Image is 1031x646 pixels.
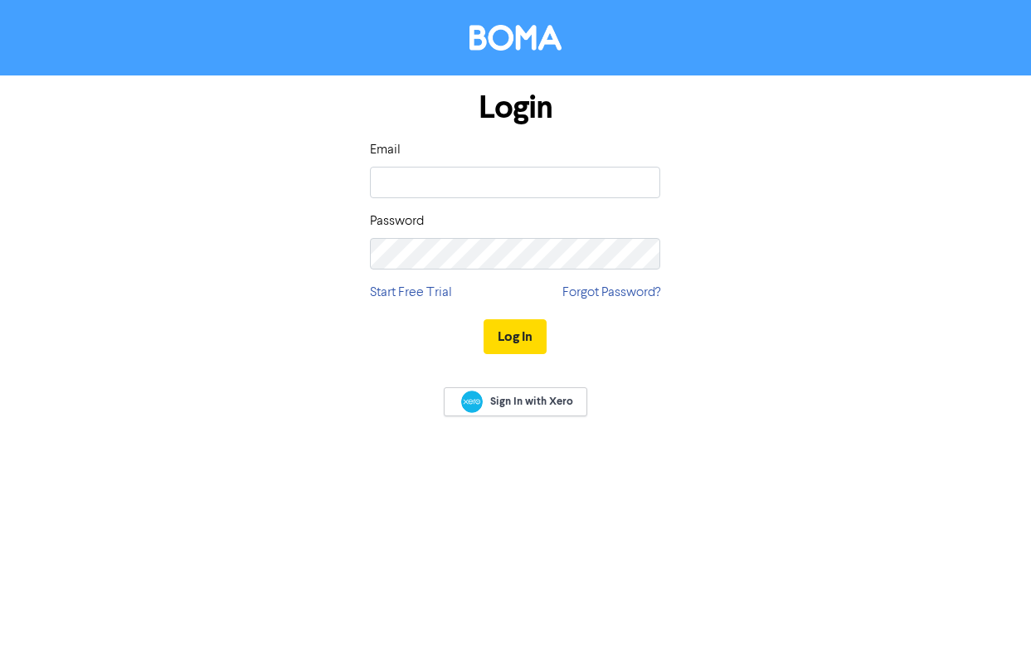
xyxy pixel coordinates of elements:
[490,394,573,409] span: Sign In with Xero
[370,89,660,127] h1: Login
[461,391,483,413] img: Xero logo
[562,283,660,303] a: Forgot Password?
[444,387,586,416] a: Sign In with Xero
[469,25,562,51] img: BOMA Logo
[370,140,401,160] label: Email
[370,283,452,303] a: Start Free Trial
[370,211,424,231] label: Password
[484,319,547,354] button: Log In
